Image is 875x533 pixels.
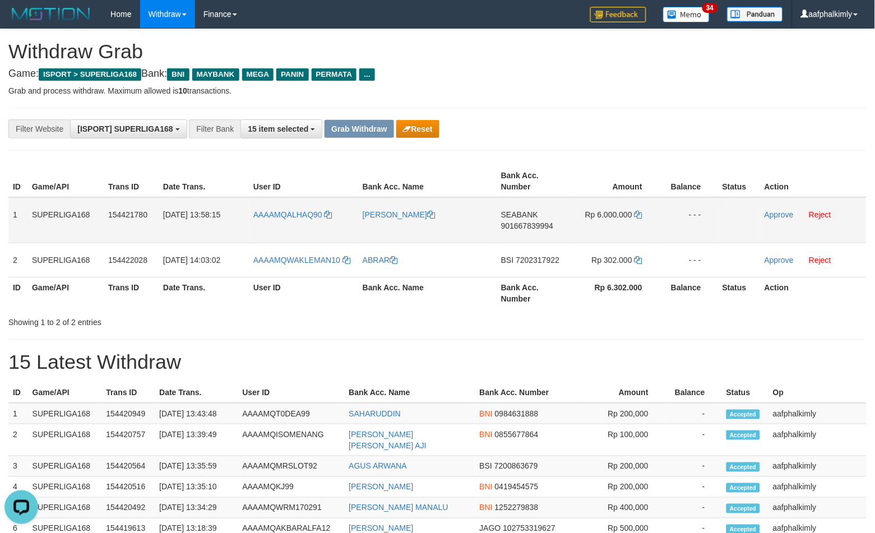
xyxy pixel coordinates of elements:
[178,86,187,95] strong: 10
[27,243,104,277] td: SUPERLIGA168
[155,477,238,498] td: [DATE] 13:35:10
[635,210,642,219] a: Copy 6000000 to clipboard
[663,7,710,22] img: Button%20Memo.svg
[104,165,159,197] th: Trans ID
[312,68,357,81] span: PERMATA
[27,165,104,197] th: Game/API
[571,165,659,197] th: Amount
[28,477,102,498] td: SUPERLIGA168
[809,256,831,265] a: Reject
[8,119,70,138] div: Filter Website
[8,477,28,498] td: 4
[8,277,27,309] th: ID
[39,68,141,81] span: ISPORT > SUPERLIGA168
[28,424,102,456] td: SUPERLIGA168
[349,524,413,533] a: [PERSON_NAME]
[501,210,538,219] span: SEABANK
[480,503,493,512] span: BNI
[480,483,493,492] span: BNI
[77,124,173,133] span: [ISPORT] SUPERLIGA168
[238,382,344,403] th: User ID
[192,68,239,81] span: MAYBANK
[592,256,632,265] span: Rp 302.000
[238,424,344,456] td: AAAAMQISOMENANG
[665,498,722,518] td: -
[349,430,426,450] a: [PERSON_NAME] [PERSON_NAME] AJI
[189,119,240,138] div: Filter Bank
[495,430,539,439] span: Copy 0855677864 to clipboard
[665,403,722,424] td: -
[349,483,413,492] a: [PERSON_NAME]
[27,277,104,309] th: Game/API
[727,7,783,22] img: panduan.png
[722,382,768,403] th: Status
[249,277,358,309] th: User ID
[480,409,493,418] span: BNI
[325,120,393,138] button: Grab Withdraw
[480,462,493,471] span: BSI
[726,410,760,419] span: Accepted
[101,424,155,456] td: 154420757
[809,210,831,219] a: Reject
[104,277,159,309] th: Trans ID
[101,456,155,477] td: 154420564
[495,483,539,492] span: Copy 0419454575 to clipboard
[344,382,475,403] th: Bank Acc. Name
[4,4,38,38] button: Open LiveChat chat widget
[238,498,344,518] td: AAAAMQWRM170291
[253,210,332,219] a: AAAAMQALHAQ90
[101,403,155,424] td: 154420949
[480,430,493,439] span: BNI
[238,456,344,477] td: AAAAMQMRSLOT92
[28,498,102,518] td: SUPERLIGA168
[659,197,718,243] td: - - -
[726,462,760,472] span: Accepted
[101,498,155,518] td: 154420492
[768,477,867,498] td: aafphalkimly
[726,483,760,493] span: Accepted
[760,165,867,197] th: Action
[359,68,374,81] span: ...
[765,256,794,265] a: Approve
[27,197,104,243] td: SUPERLIGA168
[497,277,571,309] th: Bank Acc. Number
[396,120,439,138] button: Reset
[760,277,867,309] th: Action
[516,256,559,265] span: Copy 7202317922 to clipboard
[582,456,665,477] td: Rp 200,000
[659,277,718,309] th: Balance
[582,498,665,518] td: Rp 400,000
[501,256,514,265] span: BSI
[238,403,344,424] td: AAAAMQT0DEA99
[8,68,867,80] h4: Game: Bank:
[363,210,435,219] a: [PERSON_NAME]
[349,462,406,471] a: AGUS ARWANA
[768,498,867,518] td: aafphalkimly
[768,382,867,403] th: Op
[503,524,555,533] span: Copy 102753319627 to clipboard
[248,124,308,133] span: 15 item selected
[495,409,539,418] span: Copy 0984631888 to clipboard
[665,382,722,403] th: Balance
[582,424,665,456] td: Rp 100,000
[242,68,274,81] span: MEGA
[480,524,501,533] span: JAGO
[726,430,760,440] span: Accepted
[665,424,722,456] td: -
[163,210,220,219] span: [DATE] 13:58:15
[582,382,665,403] th: Amount
[349,409,401,418] a: SAHARUDDIN
[28,403,102,424] td: SUPERLIGA168
[276,68,308,81] span: PANIN
[659,165,718,197] th: Balance
[8,456,28,477] td: 3
[765,210,794,219] a: Approve
[155,456,238,477] td: [DATE] 13:35:59
[665,456,722,477] td: -
[155,403,238,424] td: [DATE] 13:43:48
[155,424,238,456] td: [DATE] 13:39:49
[108,256,147,265] span: 154422028
[768,456,867,477] td: aafphalkimly
[8,243,27,277] td: 2
[253,210,322,219] span: AAAAMQALHAQ90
